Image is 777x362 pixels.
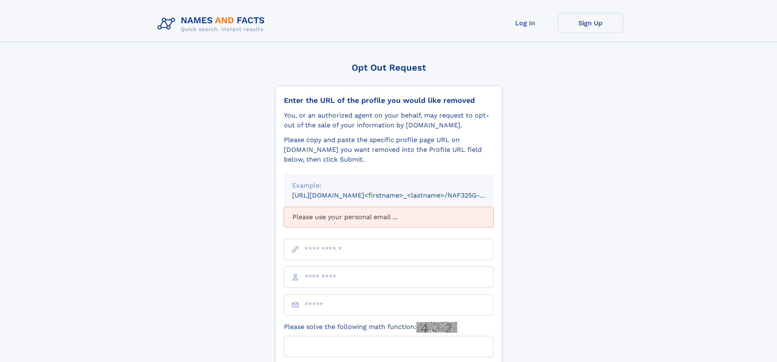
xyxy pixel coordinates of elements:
img: Logo Names and Facts [154,13,272,35]
div: Opt Out Request [275,62,502,73]
div: Example: [292,181,485,191]
a: Sign Up [558,13,623,33]
a: Log In [493,13,558,33]
label: Please solve the following math function: [284,322,457,333]
div: You, or an authorized agent on your behalf, may request to opt-out of the sale of your informatio... [284,111,494,130]
div: Please use your personal email ... [284,207,494,227]
small: [URL][DOMAIN_NAME]<firstname>_<lastname>/NAF325G-xxxxxxxx [292,191,509,199]
div: Enter the URL of the profile you would like removed [284,96,494,105]
div: Please copy and paste the specific profile page URL on [DOMAIN_NAME] you want removed into the Pr... [284,135,494,164]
